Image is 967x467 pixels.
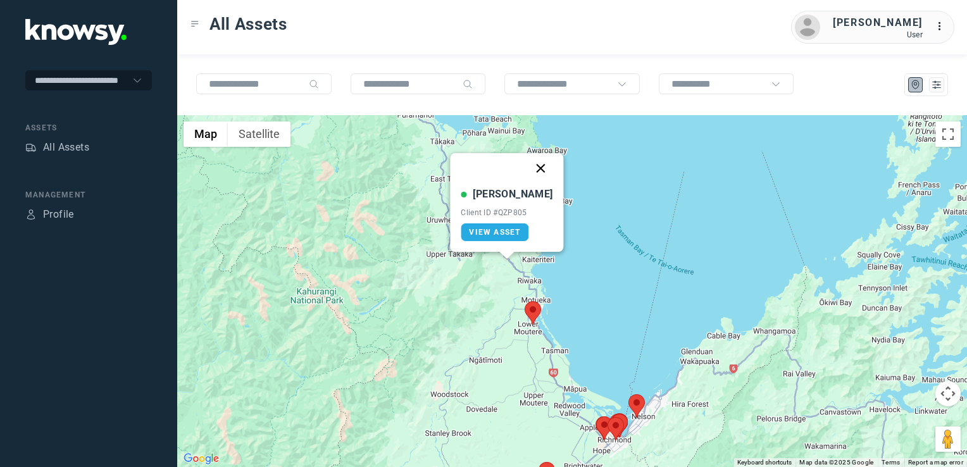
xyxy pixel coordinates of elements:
span: Map data ©2025 Google [799,459,873,466]
button: Keyboard shortcuts [737,458,792,467]
span: All Assets [209,13,287,35]
a: Terms (opens in new tab) [882,459,901,466]
img: avatar.png [795,15,820,40]
a: AssetsAll Assets [25,140,89,155]
a: View Asset [461,223,528,241]
div: Assets [25,142,37,153]
a: Open this area in Google Maps (opens a new window) [180,451,222,467]
div: Profile [25,209,37,220]
button: Toggle fullscreen view [935,121,961,147]
img: Application Logo [25,19,127,45]
div: Client ID #QZP805 [461,208,552,217]
div: Management [25,189,152,201]
div: Toggle Menu [190,20,199,28]
div: Profile [43,207,74,222]
a: ProfileProfile [25,207,74,222]
div: Search [309,79,319,89]
button: Show street map [184,121,228,147]
div: : [935,19,951,34]
div: [PERSON_NAME] [833,15,923,30]
div: Map [910,79,921,90]
button: Close [526,153,556,184]
div: [PERSON_NAME] [473,187,552,202]
span: View Asset [469,228,520,237]
a: Report a map error [908,459,963,466]
tspan: ... [936,22,949,31]
div: List [931,79,942,90]
button: Map camera controls [935,381,961,406]
button: Show satellite imagery [228,121,290,147]
div: All Assets [43,140,89,155]
div: Assets [25,122,152,134]
div: Search [463,79,473,89]
img: Google [180,451,222,467]
div: User [833,30,923,39]
button: Drag Pegman onto the map to open Street View [935,427,961,452]
div: : [935,19,951,36]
